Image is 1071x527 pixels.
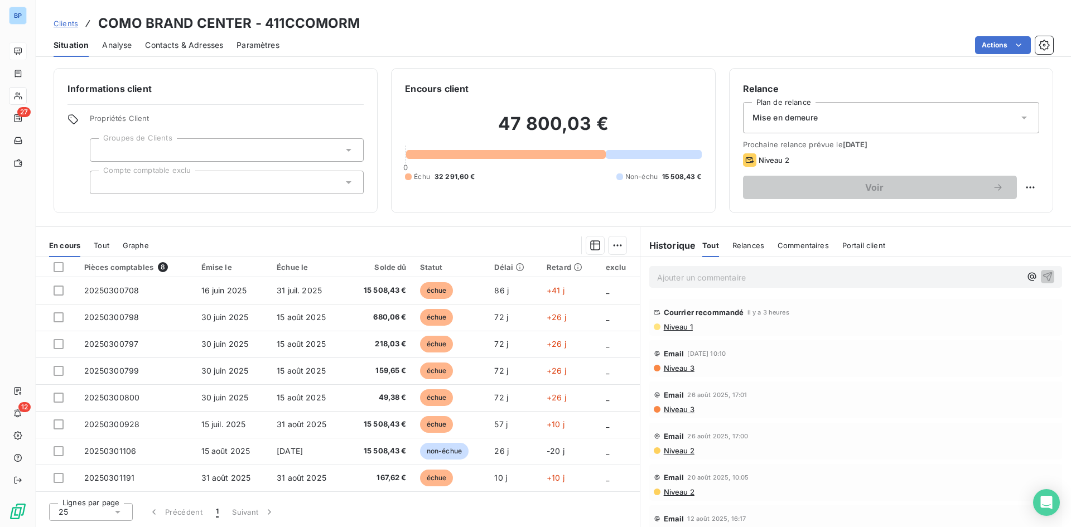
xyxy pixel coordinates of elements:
h6: Relance [743,82,1039,95]
h6: Informations client [67,82,364,95]
span: Voir [756,183,992,192]
span: Niveau 3 [663,405,694,414]
span: Email [664,473,684,482]
div: Statut [420,263,481,272]
span: _ [606,393,609,402]
span: Niveau 2 [663,446,694,455]
span: +26 j [547,393,566,402]
span: 0 [403,163,408,172]
div: Retard [547,263,592,272]
span: échue [420,309,454,326]
span: Courrier recommandé [664,308,744,317]
span: échue [420,362,454,379]
span: +26 j [547,366,566,375]
span: En cours [49,241,80,250]
span: 20250300800 [84,393,140,402]
h6: Encours client [405,82,469,95]
span: 20250300708 [84,286,139,295]
span: 30 juin 2025 [201,339,249,349]
div: Délai [494,263,533,272]
span: _ [606,339,609,349]
span: 12 [18,402,31,412]
span: échue [420,416,454,433]
span: _ [606,473,609,482]
span: 31 août 2025 [277,419,326,429]
button: Voir [743,176,1017,199]
span: 31 août 2025 [277,473,326,482]
span: Paramètres [237,40,279,51]
span: Graphe [123,241,149,250]
span: Non-échu [625,172,658,182]
span: 1 [216,506,219,518]
span: 26 août 2025, 17:01 [687,391,747,398]
span: Propriétés Client [90,114,364,129]
span: Portail client [842,241,885,250]
span: Tout [702,241,719,250]
div: Émise le [201,263,264,272]
img: Logo LeanPay [9,502,27,520]
span: échue [420,389,454,406]
span: 72 j [494,393,508,402]
span: 15 508,43 € [353,446,407,457]
span: 15 août 2025 [277,339,326,349]
div: Solde dû [353,263,407,272]
div: Échue le [277,263,339,272]
h3: COMO BRAND CENTER - 411CCOMORM [98,13,360,33]
span: Contacts & Adresses [145,40,223,51]
span: 15 août 2025 [277,312,326,322]
div: BP [9,7,27,25]
span: 10 j [494,473,507,482]
span: 30 juin 2025 [201,366,249,375]
span: 15 508,43 € [353,419,407,430]
span: échue [420,470,454,486]
input: Ajouter une valeur [99,145,108,155]
span: il y a 3 heures [747,309,789,316]
span: 8 [158,262,168,272]
span: 15 508,43 € [353,285,407,296]
span: 16 juin 2025 [201,286,247,295]
span: 20250300798 [84,312,139,322]
button: Précédent [142,500,209,524]
span: 218,03 € [353,339,407,350]
span: Niveau 3 [663,364,694,373]
span: Tout [94,241,109,250]
span: 86 j [494,286,509,295]
span: _ [606,286,609,295]
span: Email [664,432,684,441]
div: exclu [606,263,633,272]
span: 15 août 2025 [277,393,326,402]
a: Clients [54,18,78,29]
span: Commentaires [778,241,829,250]
span: Mise en demeure [752,112,818,123]
span: +41 j [547,286,565,295]
span: Situation [54,40,89,51]
span: échue [420,282,454,299]
span: Relances [732,241,764,250]
span: 31 août 2025 [201,473,251,482]
span: 72 j [494,366,508,375]
span: 57 j [494,419,508,429]
span: [DATE] 10:10 [687,350,726,357]
button: Suivant [225,500,282,524]
span: 72 j [494,312,508,322]
span: 32 291,60 € [435,172,475,182]
span: Prochaine relance prévue le [743,140,1039,149]
span: Email [664,349,684,358]
span: 15 juil. 2025 [201,419,246,429]
span: 31 juil. 2025 [277,286,322,295]
span: 680,06 € [353,312,407,323]
span: Échu [414,172,430,182]
div: Pièces comptables [84,262,188,272]
div: Open Intercom Messenger [1033,489,1060,516]
button: 1 [209,500,225,524]
span: [DATE] [843,140,868,149]
span: Niveau 1 [663,322,693,331]
span: +26 j [547,339,566,349]
span: 26 août 2025, 17:00 [687,433,748,439]
button: Actions [975,36,1031,54]
span: _ [606,366,609,375]
span: 15 août 2025 [201,446,250,456]
span: 20250300797 [84,339,139,349]
input: Ajouter une valeur [99,177,108,187]
span: 20250300799 [84,366,139,375]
